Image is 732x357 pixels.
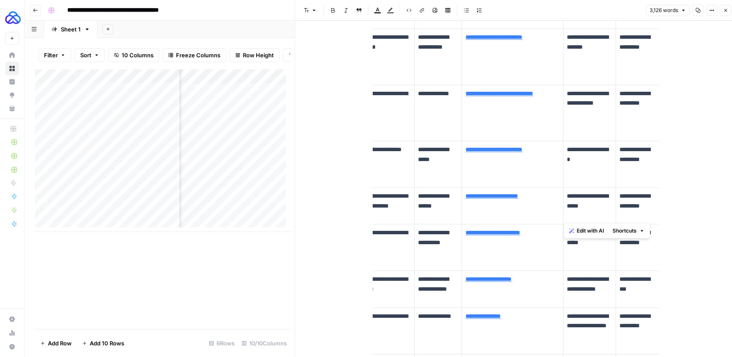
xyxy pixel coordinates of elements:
a: Home [5,48,19,62]
button: Shortcuts [609,225,648,236]
span: Shortcuts [613,227,637,235]
button: 3,126 words [646,5,690,16]
button: Freeze Columns [163,48,226,62]
a: Insights [5,75,19,89]
span: Freeze Columns [176,51,220,59]
button: Workspace: AUQ [5,7,19,28]
a: Your Data [5,102,19,115]
a: Browse [5,62,19,75]
span: Add 10 Rows [90,339,124,348]
button: Filter [38,48,71,62]
button: Sort [75,48,105,62]
button: Add 10 Rows [77,336,129,350]
button: Help + Support [5,340,19,354]
a: Opportunities [5,88,19,102]
button: Row Height [229,48,280,62]
span: Edit with AI [577,227,604,235]
span: Sort [80,51,91,59]
a: Sheet 1 [44,21,97,38]
img: AUQ Logo [5,10,21,25]
button: Add Row [35,336,77,350]
button: 10 Columns [108,48,159,62]
a: Usage [5,326,19,340]
div: 6 Rows [205,336,238,350]
span: Add Row [48,339,72,348]
span: 10 Columns [122,51,154,59]
span: 3,126 words [650,6,678,14]
div: 10/10 Columns [238,336,290,350]
button: Edit with AI [565,225,607,236]
div: Sheet 1 [61,25,81,34]
a: Settings [5,312,19,326]
span: Row Height [243,51,274,59]
span: Filter [44,51,58,59]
